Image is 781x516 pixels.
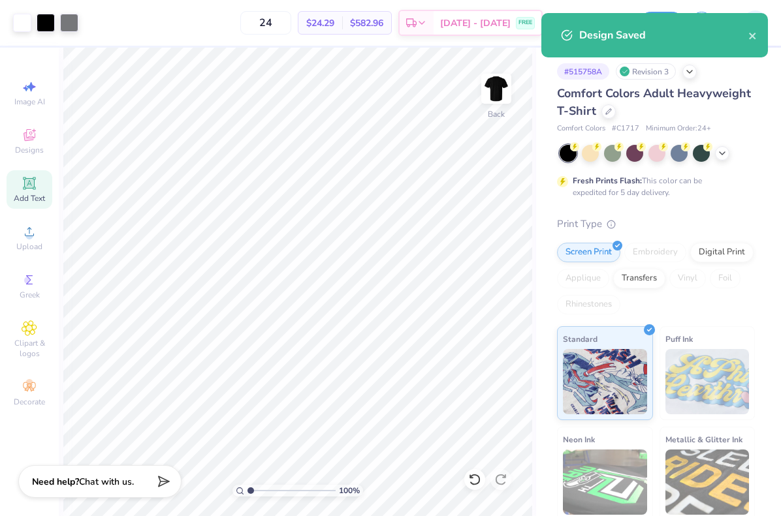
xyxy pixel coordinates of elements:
[557,295,620,314] div: Rhinestones
[569,10,633,36] input: Untitled Design
[483,76,509,102] img: Back
[690,243,754,262] div: Digital Print
[665,349,750,414] img: Puff Ink
[573,175,642,186] strong: Fresh Prints Flash:
[32,476,79,488] strong: Need help?
[350,16,383,30] span: $582.96
[14,97,45,107] span: Image AI
[518,18,532,27] span: FREE
[557,243,620,262] div: Screen Print
[669,269,706,288] div: Vinyl
[16,241,42,252] span: Upload
[563,332,598,346] span: Standard
[557,217,755,232] div: Print Type
[563,433,595,446] span: Neon Ink
[665,433,742,446] span: Metallic & Glitter Ink
[14,397,45,407] span: Decorate
[557,269,609,288] div: Applique
[624,243,686,262] div: Embroidery
[613,269,665,288] div: Transfers
[7,338,52,359] span: Clipart & logos
[646,123,711,134] span: Minimum Order: 24 +
[612,123,639,134] span: # C1717
[79,476,134,488] span: Chat with us.
[579,27,748,43] div: Design Saved
[557,63,609,80] div: # 515758A
[20,290,40,300] span: Greek
[557,85,751,119] span: Comfort Colors Adult Heavyweight T-Shirt
[710,269,741,288] div: Foil
[557,123,605,134] span: Comfort Colors
[665,449,750,515] img: Metallic & Glitter Ink
[488,108,505,120] div: Back
[665,332,693,346] span: Puff Ink
[240,11,291,35] input: – –
[306,16,334,30] span: $24.29
[748,27,757,43] button: close
[563,349,647,414] img: Standard
[563,449,647,515] img: Neon Ink
[573,175,733,198] div: This color can be expedited for 5 day delivery.
[339,485,360,496] span: 100 %
[14,193,45,204] span: Add Text
[616,63,676,80] div: Revision 3
[440,16,511,30] span: [DATE] - [DATE]
[15,145,44,155] span: Designs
